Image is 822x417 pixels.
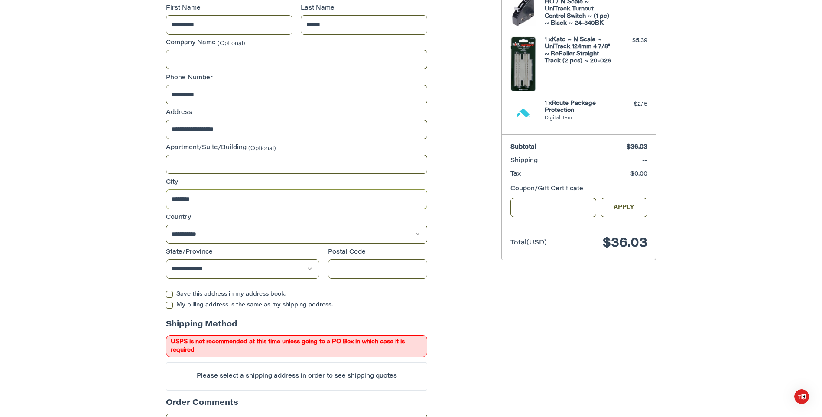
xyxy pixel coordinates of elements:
[603,237,647,250] span: $36.03
[166,213,427,222] label: Country
[510,240,547,246] span: Total (USD)
[613,36,647,45] div: $5.39
[166,4,292,13] label: First Name
[166,178,427,187] label: City
[218,41,245,46] small: (Optional)
[627,144,647,150] span: $36.03
[166,302,427,309] label: My billing address is the same as my shipping address.
[510,171,521,177] span: Tax
[328,248,428,257] label: Postal Code
[642,158,647,164] span: --
[166,397,238,414] legend: Order Comments
[166,368,427,385] p: Please select a shipping address in order to see shipping quotes
[166,291,427,298] label: Save this address in my address book.
[510,185,647,194] div: Coupon/Gift Certificate
[248,145,276,151] small: (Optional)
[545,100,611,114] h4: 1 x Route Package Protection
[301,4,427,13] label: Last Name
[166,248,319,257] label: State/Province
[545,115,611,122] li: Digital Item
[166,335,427,357] span: USPS is not recommended at this time unless going to a PO Box in which case it is required
[166,39,427,48] label: Company Name
[510,144,536,150] span: Subtotal
[166,143,427,153] label: Apartment/Suite/Building
[630,171,647,177] span: $0.00
[166,319,237,335] legend: Shipping Method
[601,198,647,217] button: Apply
[545,36,611,65] h4: 1 x Kato ~ N Scale ~ UniTrack 124mm 4 7/8" ~ ReRailer Straight Track (2 pcs) ~ 20-026
[166,108,427,117] label: Address
[613,100,647,109] div: $2.15
[510,198,597,217] input: Gift Certificate or Coupon Code
[166,74,427,83] label: Phone Number
[510,158,538,164] span: Shipping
